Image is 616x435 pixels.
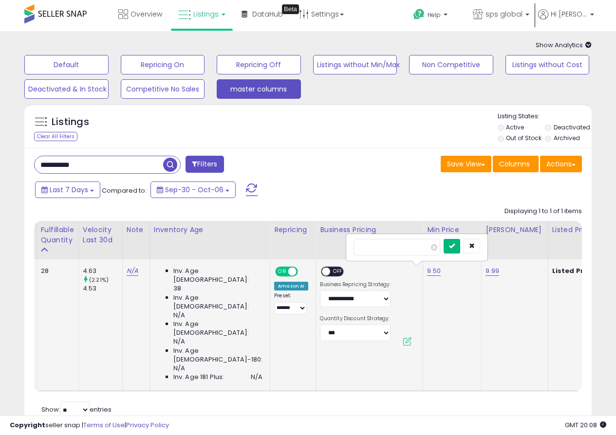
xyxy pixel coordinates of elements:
[274,225,312,235] div: Repricing
[313,55,397,74] button: Listings without Min/Max
[10,421,169,430] div: seller snap | |
[173,364,185,373] span: N/A
[41,225,75,245] div: Fulfillable Quantity
[274,282,308,290] div: Amazon AI
[499,159,530,169] span: Columns
[127,225,146,235] div: Note
[52,115,89,129] h5: Listings
[173,373,224,381] span: Inv. Age 181 Plus:
[252,9,283,19] span: DataHub
[282,4,299,14] div: Tooltip anchor
[89,276,109,284] small: (2.21%)
[41,405,112,414] span: Show: entries
[276,268,288,276] span: ON
[193,9,219,19] span: Listings
[24,79,109,99] button: Deactivated & In Stock
[485,225,543,235] div: [PERSON_NAME]
[165,185,224,195] span: Sep-30 - Oct-06
[505,55,590,74] button: Listings without Cost
[297,268,312,276] span: OFF
[131,9,162,19] span: Overview
[554,134,580,142] label: Archived
[413,8,425,20] i: Get Help
[320,281,391,288] label: Business Repricing Strategy:
[498,112,592,121] p: Listing States:
[485,266,499,276] a: 9.99
[427,266,441,276] a: 9.50
[506,134,541,142] label: Out of Stock
[10,420,45,430] strong: Copyright
[173,337,185,346] span: N/A
[485,9,523,19] span: sps global
[173,293,262,311] span: Inv. Age [DEMOGRAPHIC_DATA]:
[409,55,493,74] button: Non Competitive
[551,9,587,19] span: Hi [PERSON_NAME]
[121,55,205,74] button: Repricing On
[406,1,464,31] a: Help
[538,9,594,31] a: Hi [PERSON_NAME]
[83,267,122,275] div: 4.63
[50,185,88,195] span: Last 7 Days
[186,156,224,173] button: Filters
[41,267,71,275] div: 28
[173,284,181,293] span: 38
[35,181,100,198] button: Last 7 Days
[536,40,592,50] span: Show Analytics
[150,181,236,198] button: Sep-30 - Oct-06
[251,373,262,381] span: N/A
[540,156,582,172] button: Actions
[127,266,138,276] a: N/A
[493,156,539,172] button: Columns
[34,132,77,141] div: Clear All Filters
[441,156,491,172] button: Save View
[427,225,477,235] div: Min Price
[428,11,441,19] span: Help
[83,284,122,293] div: 4.53
[173,267,262,284] span: Inv. Age [DEMOGRAPHIC_DATA]:
[504,207,582,216] div: Displaying 1 to 1 of 1 items
[320,225,419,235] div: Business Pricing
[126,420,169,430] a: Privacy Policy
[154,225,266,235] div: Inventory Age
[24,55,109,74] button: Default
[554,123,590,131] label: Deactivated
[173,320,262,337] span: Inv. Age [DEMOGRAPHIC_DATA]:
[331,268,346,276] span: OFF
[320,315,391,322] label: Quantity Discount Strategy:
[121,79,205,99] button: Competitive No Sales
[173,346,262,364] span: Inv. Age [DEMOGRAPHIC_DATA]-180:
[274,292,308,314] div: Preset:
[506,123,524,131] label: Active
[552,266,597,275] b: Listed Price:
[173,311,185,320] span: N/A
[565,420,606,430] span: 2025-10-14 20:08 GMT
[217,55,301,74] button: Repricing Off
[217,79,301,99] button: master columns
[83,420,125,430] a: Terms of Use
[102,186,147,195] span: Compared to:
[83,225,118,245] div: Velocity Last 30d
